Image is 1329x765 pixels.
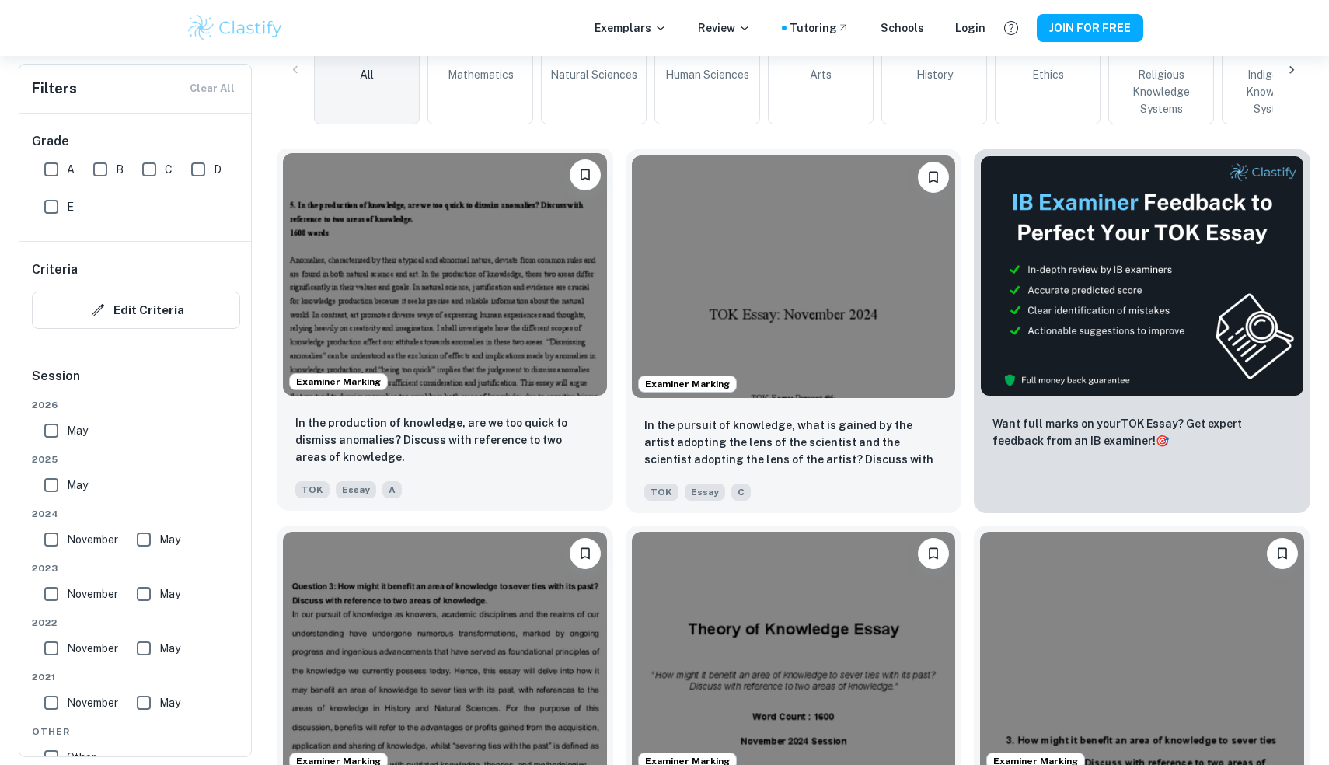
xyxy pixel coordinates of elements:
[998,15,1024,41] button: Help and Feedback
[665,66,749,83] span: Human Sciences
[790,19,849,37] a: Tutoring
[32,507,240,521] span: 2024
[632,155,956,398] img: TOK Essay example thumbnail: In the pursuit of knowledge, what is gai
[295,481,330,498] span: TOK
[881,19,924,37] a: Schools
[595,19,667,37] p: Exemplars
[1032,66,1064,83] span: Ethics
[277,149,613,513] a: Examiner MarkingPlease log in to bookmark exemplarsIn the production of knowledge, are we too qui...
[32,561,240,575] span: 2023
[295,414,595,466] p: In the production of knowledge, are we too quick to dismiss anomalies? Discuss with reference to ...
[639,377,736,391] span: Examiner Marking
[448,66,514,83] span: Mathematics
[32,670,240,684] span: 2021
[32,367,240,398] h6: Session
[67,422,88,439] span: May
[810,66,832,83] span: Arts
[283,153,607,396] img: TOK Essay example thumbnail: In the production of knowledge, are we t
[32,398,240,412] span: 2026
[382,481,402,498] span: A
[290,375,387,389] span: Examiner Marking
[32,725,240,739] span: Other
[1156,435,1169,447] span: 🎯
[67,198,74,215] span: E
[67,640,118,657] span: November
[955,19,985,37] a: Login
[1037,14,1143,42] button: JOIN FOR FREE
[159,585,180,603] span: May
[32,260,78,279] h6: Criteria
[570,159,601,190] button: Please log in to bookmark exemplars
[1267,538,1298,569] button: Please log in to bookmark exemplars
[1229,66,1320,117] span: Indigenous Knowledge Systems
[32,616,240,630] span: 2022
[32,132,240,151] h6: Grade
[67,161,75,178] span: A
[918,538,949,569] button: Please log in to bookmark exemplars
[32,452,240,466] span: 2025
[918,162,949,193] button: Please log in to bookmark exemplars
[644,417,944,470] p: In the pursuit of knowledge, what is gained by the artist adopting the lens of the scientist and ...
[165,161,173,178] span: C
[974,149,1310,513] a: ThumbnailWant full marks on yourTOK Essay? Get expert feedback from an IB examiner!
[570,538,601,569] button: Please log in to bookmark exemplars
[916,66,953,83] span: History
[67,585,118,603] span: November
[992,415,1292,449] p: Want full marks on your TOK Essay ? Get expert feedback from an IB examiner!
[67,531,118,548] span: November
[67,477,88,494] span: May
[159,694,180,711] span: May
[32,292,240,329] button: Edit Criteria
[67,694,118,711] span: November
[685,484,725,501] span: Essay
[336,481,376,498] span: Essay
[32,78,77,100] h6: Filters
[626,149,962,513] a: Examiner MarkingPlease log in to bookmark exemplarsIn the pursuit of knowledge, what is gained by...
[1115,66,1207,117] span: Religious Knowledge Systems
[731,484,751,501] span: C
[644,484,678,501] span: TOK
[159,640,180,657] span: May
[159,531,180,548] span: May
[980,155,1304,396] img: Thumbnail
[698,19,751,37] p: Review
[186,12,284,44] img: Clastify logo
[214,161,221,178] span: D
[116,161,124,178] span: B
[360,66,374,83] span: All
[550,66,637,83] span: Natural Sciences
